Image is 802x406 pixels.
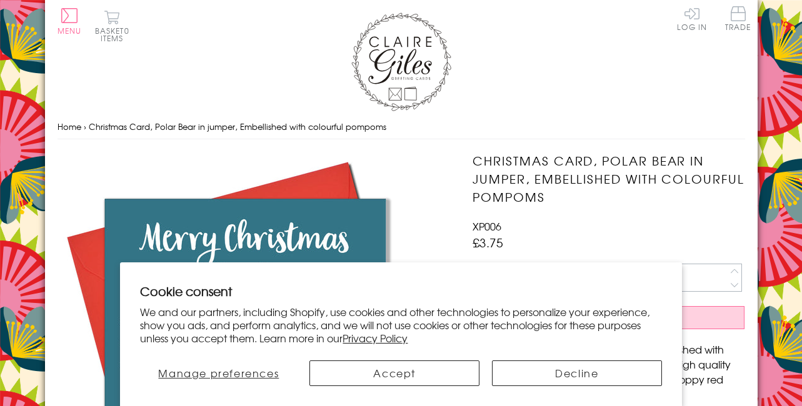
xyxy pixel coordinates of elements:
button: Accept [309,360,479,386]
img: Claire Giles Greetings Cards [351,12,451,111]
span: Menu [58,25,82,36]
span: £3.75 [473,234,503,251]
h2: Cookie consent [140,282,661,300]
a: Trade [725,6,751,33]
span: Trade [725,6,751,31]
span: XP006 [473,219,501,234]
span: 0 items [101,25,129,44]
button: Basket0 items [95,10,129,42]
h1: Christmas Card, Polar Bear in jumper, Embellished with colourful pompoms [473,152,744,205]
span: Manage preferences [158,365,279,380]
button: Decline [492,360,662,386]
nav: breadcrumbs [58,114,745,140]
a: Home [58,121,81,132]
span: Christmas Card, Polar Bear in jumper, Embellished with colourful pompoms [89,121,386,132]
button: Menu [58,8,82,34]
p: We and our partners, including Shopify, use cookies and other technologies to personalize your ex... [140,305,661,344]
a: Log In [677,6,707,31]
button: Manage preferences [140,360,297,386]
a: Privacy Policy [343,330,408,345]
span: › [84,121,86,132]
